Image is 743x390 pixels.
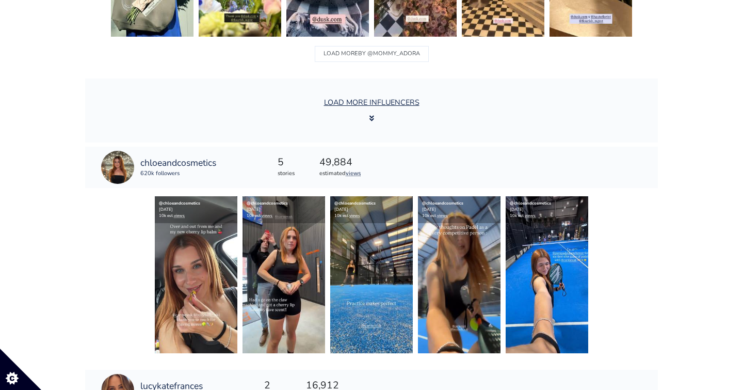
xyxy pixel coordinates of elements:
[140,169,216,178] div: 620k followers
[418,196,500,223] div: [DATE] 10k est.
[278,155,295,170] div: 5
[422,200,463,206] a: @chloeandcosmetics
[510,200,551,206] a: @chloeandcosmetics
[278,169,295,178] div: stories
[334,200,376,206] a: @chloeandcosmetics
[349,213,360,219] a: views
[243,196,325,223] div: [DATE] 10k est.
[319,155,361,170] div: 49,884
[174,213,185,219] a: views
[346,169,361,177] a: views
[330,196,413,223] div: [DATE] 10k est.
[525,213,536,219] a: views
[101,151,134,184] img: 6199394567.jpg
[506,196,588,223] div: [DATE] 10k est.
[315,46,429,62] button: LOAD MOREBY @mommy_adora
[140,156,216,169] a: chloeandcosmetics
[358,47,420,60] span: BY @mommy_adora
[247,200,288,206] a: @chloeandcosmetics
[262,213,272,219] a: views
[319,169,361,178] div: estimated
[437,213,448,219] a: views
[159,200,200,206] a: @chloeandcosmetics
[318,91,426,130] button: LOAD MORE INFLUENCERS
[155,196,237,223] div: [DATE] 10k est.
